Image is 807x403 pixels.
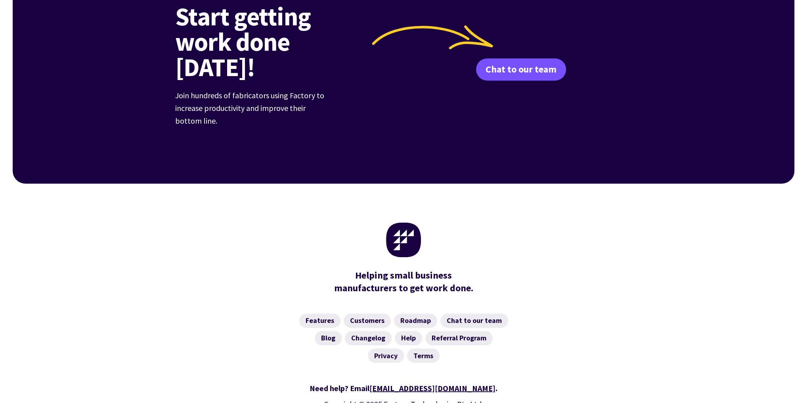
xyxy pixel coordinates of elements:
[175,4,370,80] h2: Start getting work done [DATE]!
[345,331,392,345] a: Changelog
[330,269,477,294] div: manufacturers to get work done.
[368,348,404,363] a: Privacy
[672,317,807,403] iframe: Chat Widget
[355,269,452,282] mark: Helping small business
[175,313,632,363] nav: Footer Navigation
[476,58,566,80] a: Chat to our team
[395,331,422,345] a: Help
[175,382,632,394] div: Need help? Email .
[369,383,495,393] a: [EMAIL_ADDRESS][DOMAIN_NAME]
[315,331,342,345] a: Blog
[299,313,340,328] a: Features
[440,313,508,328] a: Chat to our team
[407,348,440,363] a: Terms
[344,313,391,328] a: Customers
[175,89,330,127] p: Join hundreds of fabricators using Factory to increase productivity and improve their bottom line.
[425,331,493,345] a: Referral Program
[394,313,437,328] a: Roadmap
